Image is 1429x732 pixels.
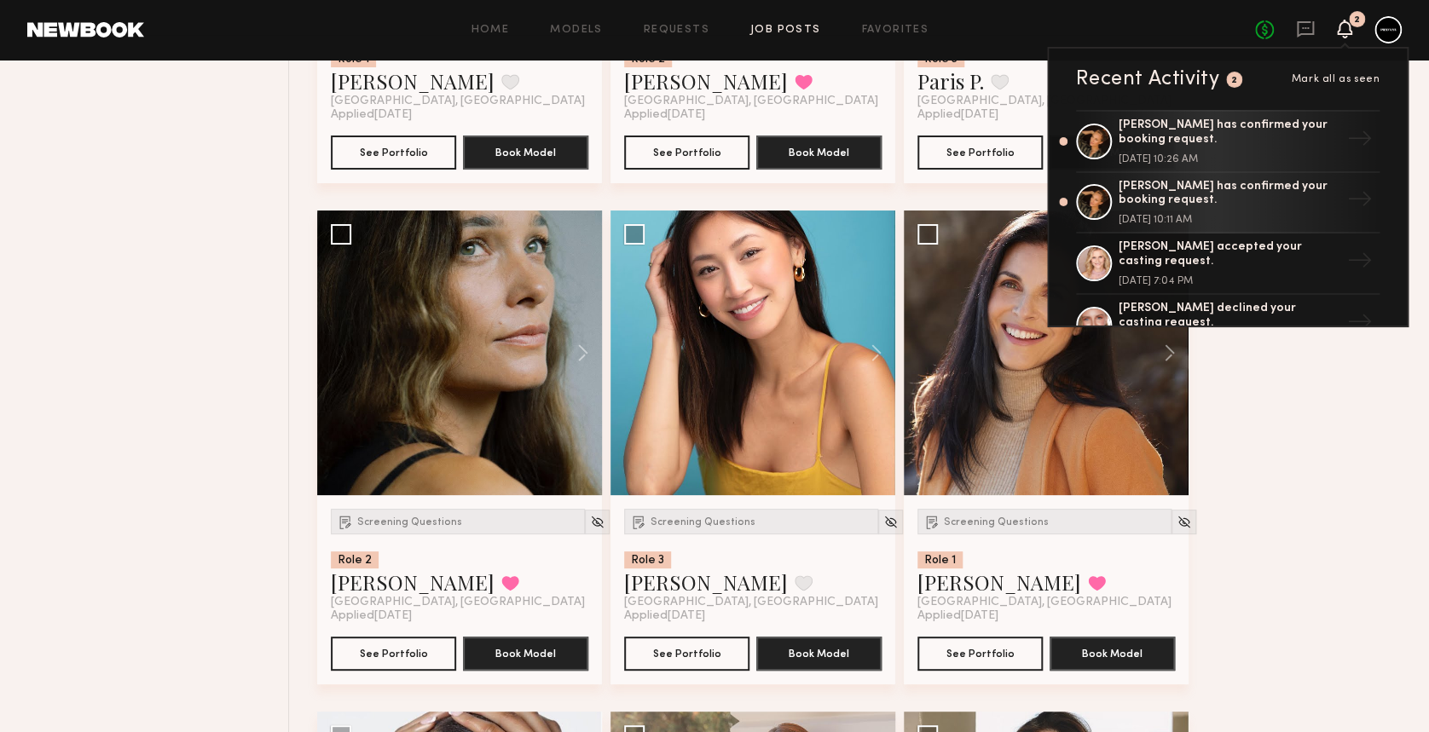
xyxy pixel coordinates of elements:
[1076,173,1380,234] a: [PERSON_NAME] has confirmed your booking request.[DATE] 10:11 AM→
[337,513,354,530] img: Submission Icon
[1119,302,1340,331] div: [PERSON_NAME] declined your casting request.
[1119,118,1340,147] div: [PERSON_NAME] has confirmed your booking request.
[331,108,588,122] div: Applied [DATE]
[1119,240,1340,269] div: [PERSON_NAME] accepted your casting request.
[331,551,379,568] div: Role 2
[1076,110,1380,173] a: [PERSON_NAME] has confirmed your booking request.[DATE] 10:26 AM→
[651,517,755,527] span: Screening Questions
[917,596,1172,609] span: [GEOGRAPHIC_DATA], [GEOGRAPHIC_DATA]
[1076,69,1219,89] div: Recent Activity
[624,568,788,596] a: [PERSON_NAME]
[923,513,940,530] img: Submission Icon
[750,25,821,36] a: Job Posts
[624,95,878,108] span: [GEOGRAPHIC_DATA], [GEOGRAPHIC_DATA]
[1177,515,1191,529] img: Unhide Model
[917,637,1043,671] button: See Portfolio
[917,95,1172,108] span: [GEOGRAPHIC_DATA], [GEOGRAPHIC_DATA]
[917,108,1175,122] div: Applied [DATE]
[917,568,1081,596] a: [PERSON_NAME]
[1340,241,1380,285] div: →
[472,25,510,36] a: Home
[756,144,882,159] a: Book Model
[917,67,984,95] a: Paris P.
[883,515,898,529] img: Unhide Model
[1340,303,1380,347] div: →
[917,609,1175,623] div: Applied [DATE]
[1340,180,1380,224] div: →
[1354,15,1360,25] div: 2
[331,637,456,671] button: See Portfolio
[463,645,588,660] a: Book Model
[1119,215,1340,225] div: [DATE] 10:11 AM
[463,144,588,159] a: Book Model
[944,517,1049,527] span: Screening Questions
[624,67,788,95] a: [PERSON_NAME]
[331,609,588,623] div: Applied [DATE]
[1340,119,1380,164] div: →
[357,517,462,527] span: Screening Questions
[331,568,495,596] a: [PERSON_NAME]
[644,25,709,36] a: Requests
[1119,180,1340,209] div: [PERSON_NAME] has confirmed your booking request.
[463,637,588,671] button: Book Model
[550,25,602,36] a: Models
[1076,233,1380,295] a: [PERSON_NAME] accepted your casting request.[DATE] 7:04 PM→
[630,513,647,530] img: Submission Icon
[1050,645,1175,660] a: Book Model
[624,108,882,122] div: Applied [DATE]
[624,637,749,671] button: See Portfolio
[624,135,749,170] button: See Portfolio
[624,596,878,609] span: [GEOGRAPHIC_DATA], [GEOGRAPHIC_DATA]
[1119,276,1340,286] div: [DATE] 7:04 PM
[1291,74,1380,84] span: Mark all as seen
[1050,637,1175,671] button: Book Model
[590,515,605,529] img: Unhide Model
[1076,295,1380,356] a: [PERSON_NAME] declined your casting request.→
[624,609,882,623] div: Applied [DATE]
[917,551,963,568] div: Role 1
[624,551,671,568] div: Role 3
[331,67,495,95] a: [PERSON_NAME]
[1231,76,1238,85] div: 2
[861,25,929,36] a: Favorites
[1119,154,1340,164] div: [DATE] 10:26 AM
[756,637,882,671] button: Book Model
[463,135,588,170] button: Book Model
[331,135,456,170] button: See Portfolio
[756,645,882,660] a: Book Model
[917,135,1043,170] button: See Portfolio
[756,135,882,170] button: Book Model
[331,596,585,609] span: [GEOGRAPHIC_DATA], [GEOGRAPHIC_DATA]
[331,95,585,108] span: [GEOGRAPHIC_DATA], [GEOGRAPHIC_DATA]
